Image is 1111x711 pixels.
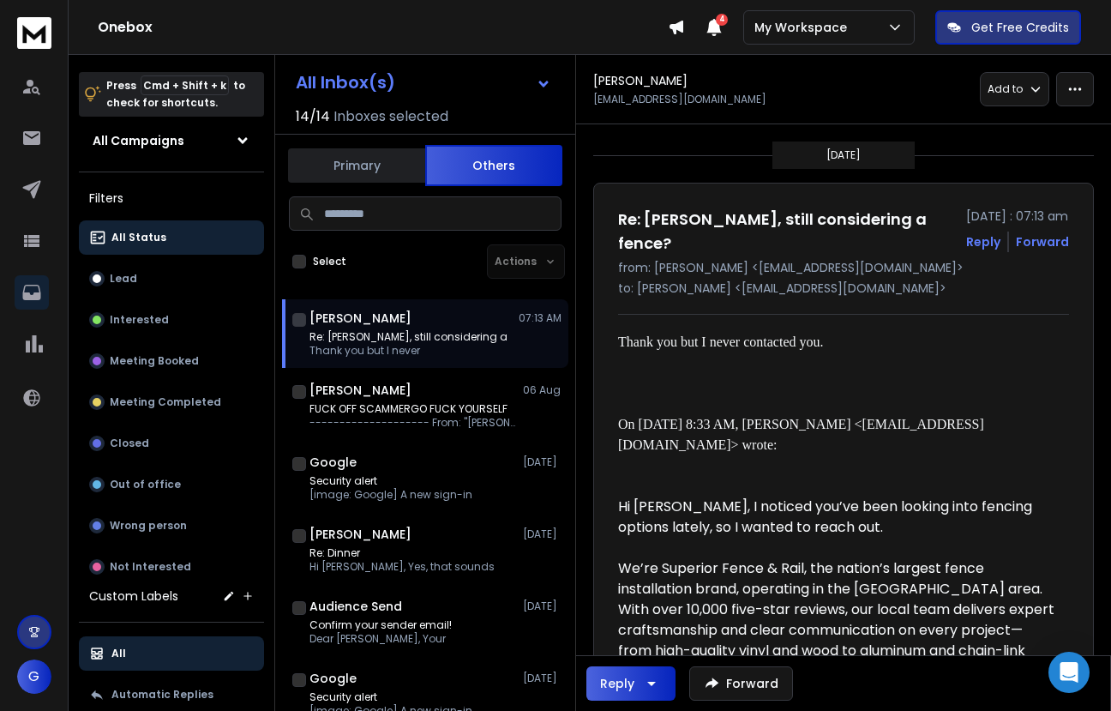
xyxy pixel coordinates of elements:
[309,402,515,416] p: FUCK OFF SCAMMERGO FUCK YOURSELF
[17,660,51,694] button: G
[309,488,472,502] p: [image: Google] A new sign-in
[111,231,166,244] p: All Status
[141,75,229,95] span: Cmd + Shift + k
[309,344,507,358] p: Thank you but I never
[618,332,1055,352] p: Thank you but I never contacted you.
[971,19,1069,36] p: Get Free Credits
[333,106,448,127] h3: Inboxes selected
[309,670,357,687] h1: Google
[586,666,676,701] button: Reply
[110,272,137,286] p: Lead
[966,233,1000,250] button: Reply
[110,560,191,574] p: Not Interested
[111,688,213,702] p: Automatic Replies
[79,636,264,671] button: All
[296,74,395,91] h1: All Inbox(s)
[593,72,688,89] h1: [PERSON_NAME]
[523,455,562,469] p: [DATE]
[79,509,264,543] button: Wrong person
[110,395,221,409] p: Meeting Completed
[519,311,562,325] p: 07:13 AM
[79,220,264,255] button: All Status
[425,145,562,186] button: Others
[110,437,149,450] p: Closed
[618,280,1069,297] p: to: [PERSON_NAME] <[EMAIL_ADDRESS][DOMAIN_NAME]>
[79,426,264,461] button: Closed
[98,17,668,38] h1: Onebox
[93,132,184,149] h1: All Campaigns
[309,618,452,632] p: Confirm your sender email!
[716,14,728,26] span: 4
[79,303,264,337] button: Interested
[935,10,1081,45] button: Get Free Credits
[618,259,1069,276] p: from: [PERSON_NAME] <[EMAIL_ADDRESS][DOMAIN_NAME]>
[309,454,357,471] h1: Google
[288,147,425,184] button: Primary
[79,124,264,158] button: All Campaigns
[309,560,495,574] p: Hi [PERSON_NAME], Yes, that sounds
[110,313,169,327] p: Interested
[618,558,1055,682] div: We’re Superior Fence & Rail, the nation’s largest fence installation brand, operating in the [GEO...
[17,17,51,49] img: logo
[79,467,264,502] button: Out of office
[79,550,264,584] button: Not Interested
[309,474,472,488] p: Security alert
[1048,652,1090,693] div: Open Intercom Messenger
[309,632,452,646] p: Dear [PERSON_NAME], Your
[309,382,411,399] h1: [PERSON_NAME]
[282,65,565,99] button: All Inbox(s)
[966,208,1069,225] p: [DATE] : 07:13 am
[593,93,766,106] p: [EMAIL_ADDRESS][DOMAIN_NAME]
[689,666,793,701] button: Forward
[523,672,562,685] p: [DATE]
[79,344,264,378] button: Meeting Booked
[523,383,562,397] p: 06 Aug
[89,587,178,605] h3: Custom Labels
[79,385,264,419] button: Meeting Completed
[110,519,187,533] p: Wrong person
[309,598,402,615] h1: Audience Send
[618,208,956,256] h1: Re: [PERSON_NAME], still considering a fence?
[313,255,346,268] label: Select
[618,497,1055,538] div: Hi [PERSON_NAME], I noticed you’ve been looking into fencing options lately, so I wanted to reach...
[106,77,245,111] p: Press to check for shortcuts.
[988,82,1023,96] p: Add to
[1016,233,1069,250] div: Forward
[110,354,199,368] p: Meeting Booked
[618,332,1055,452] font: On [DATE] 8:33 AM, [PERSON_NAME] <[EMAIL_ADDRESS][DOMAIN_NAME]> wrote:
[111,647,126,660] p: All
[79,262,264,296] button: Lead
[826,148,861,162] p: [DATE]
[79,186,264,210] h3: Filters
[523,527,562,541] p: [DATE]
[296,106,330,127] span: 14 / 14
[600,675,634,692] div: Reply
[309,526,411,543] h1: [PERSON_NAME]
[309,330,507,344] p: Re: [PERSON_NAME], still considering a
[754,19,854,36] p: My Workspace
[309,690,472,704] p: Security alert
[309,416,515,430] p: -------------------- From: "[PERSON_NAME]" <[EMAIL_ADDRESS][DOMAIN_NAME]> To: <[EMAIL_ADDRESS][DO...
[110,478,181,491] p: Out of office
[523,600,562,613] p: [DATE]
[309,310,411,327] h1: [PERSON_NAME]
[309,546,495,560] p: Re: Dinner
